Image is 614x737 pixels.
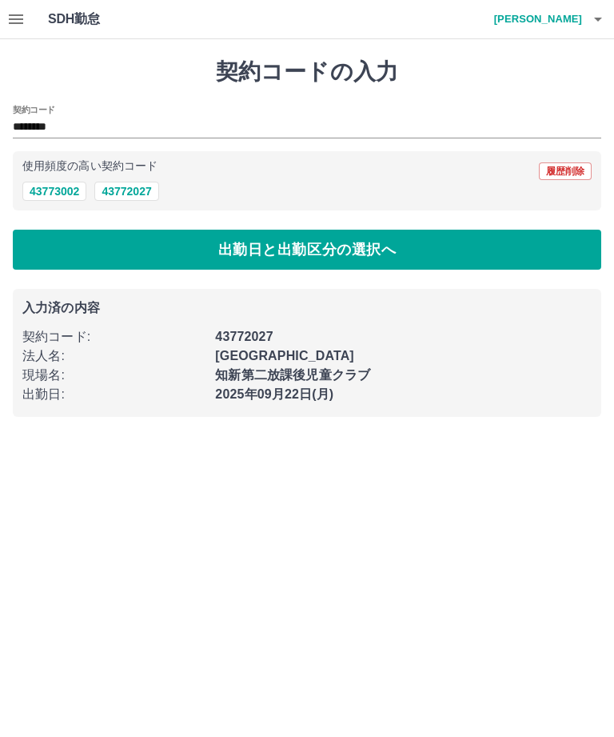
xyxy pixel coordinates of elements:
[215,387,333,401] b: 2025年09月22日(月)
[22,161,157,172] p: 使用頻度の高い契約コード
[22,385,205,404] p: 出勤日 :
[13,230,601,270] button: 出勤日と出勤区分の選択へ
[22,346,205,366] p: 法人名 :
[22,327,205,346] p: 契約コード :
[22,366,205,385] p: 現場名 :
[13,58,601,86] h1: 契約コードの入力
[22,182,86,201] button: 43773002
[13,103,55,116] h2: 契約コード
[539,162,592,180] button: 履歴削除
[215,349,354,362] b: [GEOGRAPHIC_DATA]
[215,330,273,343] b: 43772027
[215,368,370,382] b: 知新第二放課後児童クラブ
[94,182,158,201] button: 43772027
[22,302,592,314] p: 入力済の内容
